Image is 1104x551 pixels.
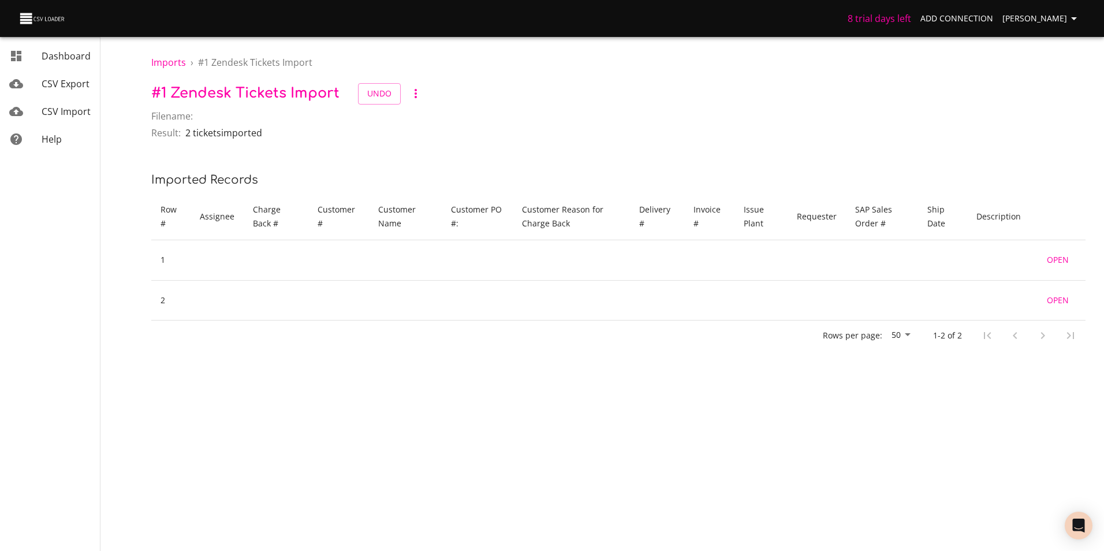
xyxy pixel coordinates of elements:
td: 2 [151,280,191,321]
th: Customer Reason for Charge Back [513,193,630,240]
span: Dashboard [42,50,91,62]
th: Requester [788,193,846,240]
img: CSV Loader [18,10,67,27]
span: Filename: [151,109,193,123]
div: 50 [887,327,915,344]
span: Result: [151,126,181,140]
p: 2 tickets imported [185,126,262,140]
span: Open [1044,293,1072,308]
span: Add Connection [920,12,993,26]
p: 1-2 of 2 [933,330,962,341]
th: SAP Sales Order # [846,193,918,240]
span: # 1 Zendesk Tickets Import [198,56,312,69]
span: Undo [367,87,391,101]
span: CSV Import [42,105,91,118]
span: Imported records [151,173,258,187]
button: [PERSON_NAME] [998,8,1086,29]
div: Open Intercom Messenger [1065,512,1092,539]
th: Issue Plant [734,193,788,240]
td: 1 [151,240,191,281]
a: Open [1039,250,1076,271]
a: Open [1039,290,1076,311]
span: [PERSON_NAME] [1002,12,1081,26]
button: Undo [358,83,401,105]
th: Customer Name [369,193,442,240]
th: Delivery # [630,193,684,240]
span: Help [42,133,62,146]
th: Row # [151,193,191,240]
span: CSV Export [42,77,89,90]
span: Open [1044,253,1072,267]
th: Invoice # [684,193,734,240]
span: # 1 Zendesk Tickets Import [151,85,340,101]
th: Customer # [308,193,369,240]
th: Ship Date [918,193,967,240]
p: Rows per page: [823,330,882,341]
th: Charge Back # [244,193,308,240]
li: › [191,55,193,69]
th: Assignee [191,193,244,240]
a: Imports [151,56,186,69]
th: Customer PO #: [442,193,513,240]
th: Description [967,193,1030,240]
a: Add Connection [916,8,998,29]
h6: 8 trial days left [848,10,911,27]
